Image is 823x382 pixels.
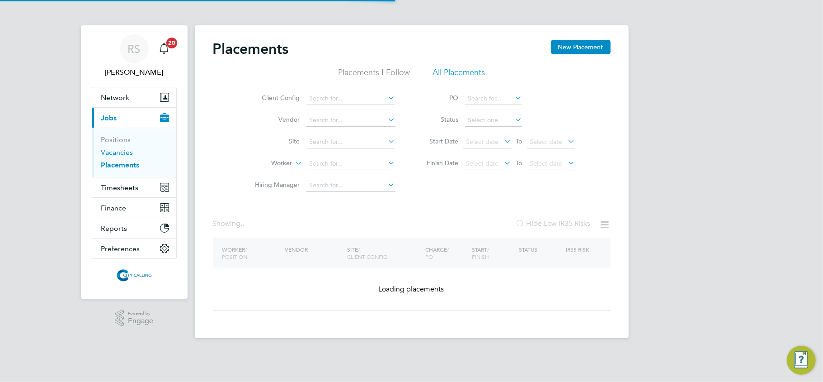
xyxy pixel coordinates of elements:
button: Preferences [92,239,176,258]
input: Search for... [306,136,395,148]
span: To [513,135,525,147]
label: Site [248,137,300,145]
li: All Placements [433,67,485,83]
label: Status [418,115,459,124]
img: citycalling-logo-retina.png [114,268,153,282]
a: Powered byEngage [115,310,153,327]
a: RS[PERSON_NAME] [92,34,177,78]
a: Vacancies [101,148,133,157]
span: Preferences [101,244,140,253]
span: 20 [166,38,177,48]
button: Timesheets [92,177,176,197]
li: Placements I Follow [338,67,410,83]
div: Showing [213,219,248,229]
input: Select one [465,114,522,127]
span: Raje Saravanamuthu [92,67,177,78]
input: Search for... [306,179,395,192]
span: Select date [530,138,563,146]
span: Select date [466,159,499,167]
button: Jobs [92,108,176,128]
input: Search for... [306,114,395,127]
label: Finish Date [418,159,459,167]
input: Search for... [465,92,522,105]
a: Placements [101,161,140,169]
label: Worker [240,159,292,168]
span: Engage [128,317,153,325]
div: Jobs [92,128,176,177]
span: Network [101,93,130,102]
button: Reports [92,218,176,238]
span: Select date [530,159,563,167]
button: Engage Resource Center [787,346,816,375]
button: New Placement [551,40,611,54]
span: Jobs [101,114,117,122]
button: Network [92,87,176,107]
h2: Placements [213,40,289,58]
span: ... [241,219,246,228]
label: PO [418,94,459,102]
span: Reports [101,224,127,233]
span: Powered by [128,310,153,317]
input: Search for... [306,158,395,170]
a: Go to home page [92,268,177,282]
span: Select date [466,138,499,146]
input: Search for... [306,92,395,105]
label: Hide Low IR35 Risks [516,219,591,228]
button: Finance [92,198,176,218]
a: Positions [101,135,131,144]
nav: Main navigation [81,25,188,299]
span: RS [128,43,141,55]
label: Vendor [248,115,300,124]
label: Start Date [418,137,459,145]
label: Hiring Manager [248,181,300,189]
label: Client Config [248,94,300,102]
span: Finance [101,204,127,212]
span: To [513,157,525,169]
span: Timesheets [101,183,139,192]
a: 20 [155,34,173,63]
